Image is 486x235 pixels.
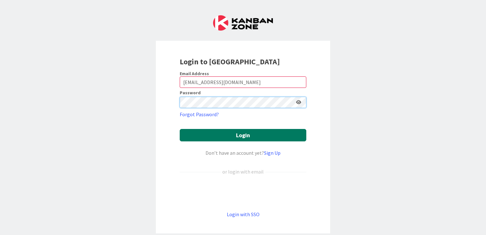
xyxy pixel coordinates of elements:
img: Kanban Zone [213,15,273,31]
iframe: Sign in with Google Button [177,186,309,200]
b: Login to [GEOGRAPHIC_DATA] [180,57,280,67]
a: Forgot Password? [180,110,219,118]
a: Sign Up [264,150,281,156]
label: Password [180,90,201,95]
a: Login with SSO [227,211,260,217]
button: Login [180,129,306,141]
label: Email Address [180,71,209,76]
div: or login with email [221,168,265,175]
div: Don’t have an account yet? [180,149,306,157]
